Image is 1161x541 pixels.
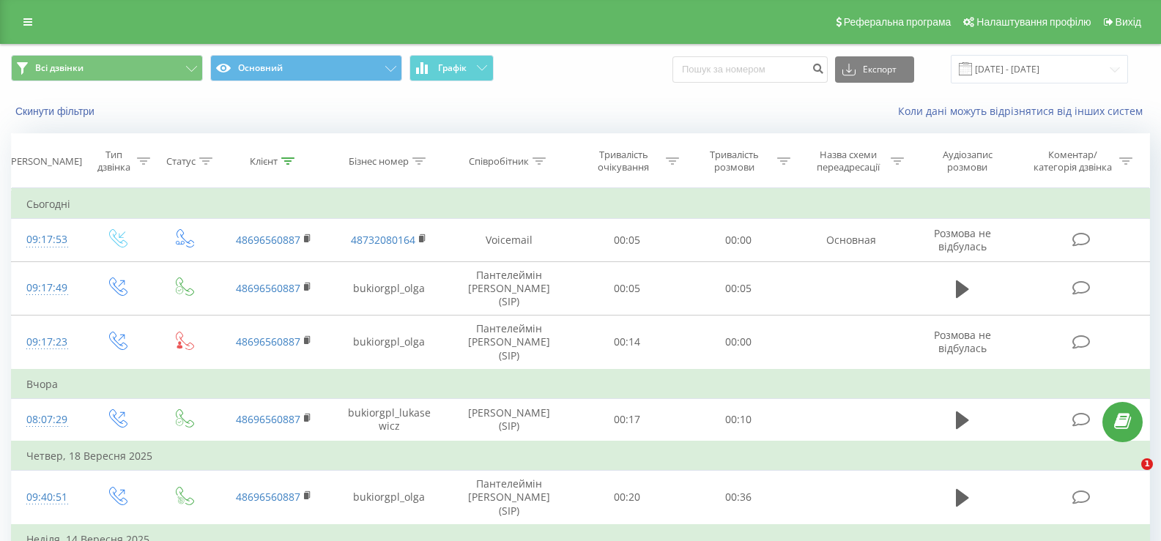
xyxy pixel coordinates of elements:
[35,62,84,74] span: Всі дзвінки
[683,261,794,316] td: 00:05
[447,316,571,370] td: Пантелеймін [PERSON_NAME] (SIP)
[447,398,571,441] td: [PERSON_NAME] (SIP)
[672,56,828,83] input: Пошук за номером
[571,316,683,370] td: 00:14
[898,104,1150,118] a: Коли дані можуть відрізнятися вiд інших систем
[331,471,447,525] td: bukiorgpl_olga
[922,149,1012,174] div: Аудіозапис розмови
[934,226,991,253] span: Розмова не відбулась
[793,219,909,261] td: Основная
[331,398,447,441] td: bukiorgpl_lukasewicz
[12,370,1150,399] td: Вчора
[976,16,1091,28] span: Налаштування профілю
[210,55,402,81] button: Основний
[236,412,300,426] a: 48696560887
[571,398,683,441] td: 00:17
[1111,458,1146,493] iframe: Intercom live chat
[844,16,952,28] span: Реферальна програма
[571,261,683,316] td: 00:05
[331,261,447,316] td: bukiorgpl_olga
[1030,149,1116,174] div: Коментар/категорія дзвінка
[934,328,991,355] span: Розмова не відбулась
[447,219,571,261] td: Voicemail
[11,105,102,118] button: Скинути фільтри
[571,219,683,261] td: 00:05
[236,233,300,247] a: 48696560887
[11,55,203,81] button: Всі дзвінки
[438,63,467,73] span: Графік
[12,441,1150,471] td: Четвер, 18 Вересня 2025
[835,56,914,83] button: Експорт
[696,149,774,174] div: Тривалість розмови
[809,149,887,174] div: Назва схеми переадресації
[585,149,662,174] div: Тривалість очікування
[683,471,794,525] td: 00:36
[1116,16,1141,28] span: Вихід
[447,471,571,525] td: Пантелеймін [PERSON_NAME] (SIP)
[1141,458,1153,470] span: 1
[236,281,300,295] a: 48696560887
[95,149,133,174] div: Тип дзвінка
[683,316,794,370] td: 00:00
[409,55,494,81] button: Графік
[8,155,82,168] div: [PERSON_NAME]
[26,406,68,434] div: 08:07:29
[166,155,196,168] div: Статус
[236,335,300,348] a: 48696560887
[683,219,794,261] td: 00:00
[469,155,529,168] div: Співробітник
[12,190,1150,219] td: Сьогодні
[571,471,683,525] td: 00:20
[26,483,68,512] div: 09:40:51
[236,490,300,504] a: 48696560887
[331,316,447,370] td: bukiorgpl_olga
[683,398,794,441] td: 00:10
[351,233,415,247] a: 48732080164
[26,225,68,254] div: 09:17:53
[26,274,68,302] div: 09:17:49
[349,155,409,168] div: Бізнес номер
[26,328,68,357] div: 09:17:23
[447,261,571,316] td: Пантелеймін [PERSON_NAME] (SIP)
[250,155,278,168] div: Клієнт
